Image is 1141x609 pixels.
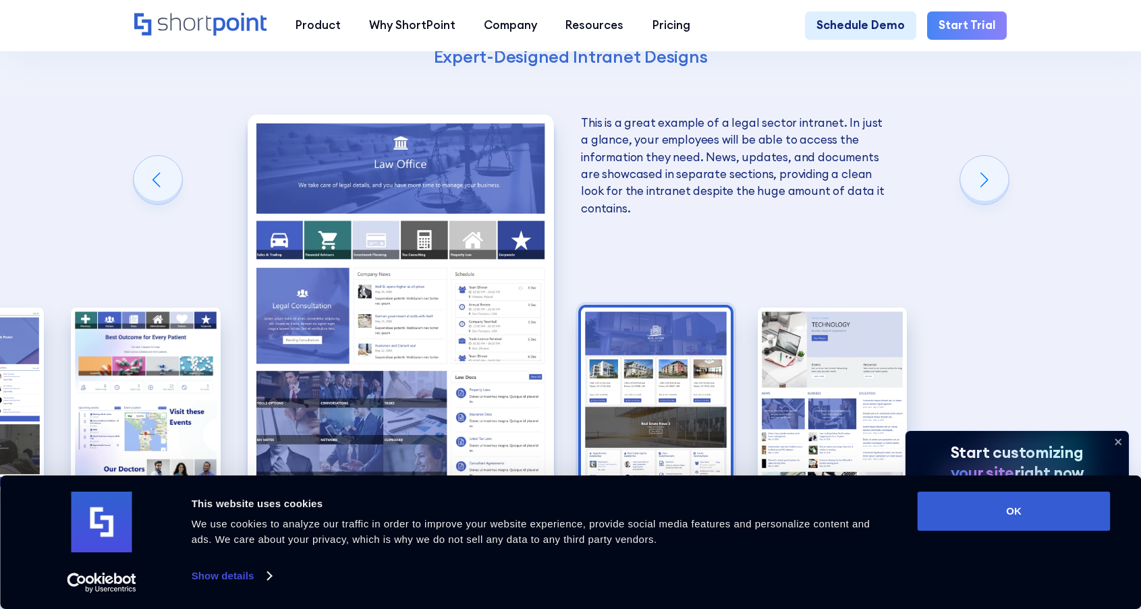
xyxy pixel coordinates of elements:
a: Pricing [638,11,704,40]
a: Home [134,13,267,38]
div: Previous slide [134,156,182,204]
div: Pricing [652,17,690,34]
h4: Expert-Designed Intranet Designs [250,46,891,68]
a: Company [470,11,551,40]
a: Product [281,11,354,40]
img: logo [72,492,132,552]
a: Start Trial [927,11,1007,40]
a: Why ShortPoint [355,11,470,40]
div: Product [296,17,341,34]
a: Schedule Demo [805,11,916,40]
div: Company [484,17,537,34]
div: Next slide [960,156,1009,204]
a: Resources [551,11,638,40]
div: Why ShortPoint [369,17,455,34]
img: SharePoint Communication site example for news [248,115,554,491]
a: Usercentrics Cookiebot - opens in a new window [43,573,161,593]
p: This is a great example of a legal sector intranet. In just a glance, your employees will be able... [581,115,887,217]
div: 5 / 6 [581,308,731,491]
img: Internal SharePoint site example for company policy [71,308,221,491]
div: This website uses cookies [192,496,887,512]
img: HR SharePoint site example for documents [758,308,908,491]
a: Show details [192,566,271,586]
div: 6 / 6 [758,308,908,491]
iframe: Chat Widget [898,453,1141,609]
span: We use cookies to analyze our traffic in order to improve your website experience, provide social... [192,518,870,545]
button: OK [918,492,1111,531]
div: Resources [565,17,623,34]
div: 3 / 6 [71,308,221,491]
img: HR SharePoint site example for documents [581,308,731,491]
div: 4 / 6 [248,115,554,491]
